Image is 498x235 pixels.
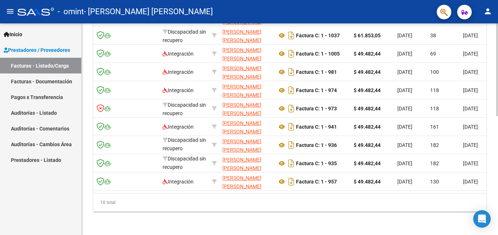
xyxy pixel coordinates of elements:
span: [PERSON_NAME] [PERSON_NAME] [222,139,261,153]
span: [DATE] [463,106,478,111]
span: [DATE] [463,33,478,38]
span: 182 [430,160,439,166]
span: [PERSON_NAME] [PERSON_NAME] [222,84,261,98]
strong: Factura C: 1 - 957 [296,179,337,185]
span: [PERSON_NAME] [PERSON_NAME] [222,120,261,134]
div: 23356938054 [222,137,271,153]
span: 130 [430,179,439,185]
strong: Factura C: 1 - 1037 [296,33,340,38]
mat-icon: menu [6,7,15,16]
span: [DATE] [463,69,478,75]
span: [DATE] [397,160,412,166]
strong: $ 49.482,44 [354,160,381,166]
div: 23356938054 [222,119,271,134]
span: Integración [163,179,194,185]
span: Discapacidad sin recupero [163,29,206,43]
span: Integración [163,124,194,130]
span: 100 [430,69,439,75]
span: [PERSON_NAME] [PERSON_NAME] [222,175,261,189]
span: [DATE] [463,179,478,185]
span: Integración [163,51,194,57]
span: [PERSON_NAME] [PERSON_NAME] [222,102,261,116]
span: [DATE] [397,106,412,111]
i: Descargar documento [287,30,296,41]
i: Descargar documento [287,66,296,78]
span: [DATE] [463,124,478,130]
span: 161 [430,124,439,130]
div: 23356938054 [222,101,271,116]
strong: $ 49.482,44 [354,69,381,75]
strong: Factura C: 1 - 973 [296,106,337,111]
span: Inicio [4,30,22,38]
div: 23356938054 [222,83,271,98]
strong: Factura C: 1 - 981 [296,69,337,75]
span: [DATE] [397,51,412,57]
i: Descargar documento [287,176,296,187]
span: [PERSON_NAME] [PERSON_NAME] [222,157,261,171]
span: [DATE] [463,160,478,166]
span: - [PERSON_NAME] [PERSON_NAME] [84,4,213,20]
span: 69 [430,51,436,57]
span: 118 [430,87,439,93]
span: Discapacidad sin recupero [163,156,206,170]
strong: $ 61.853,05 [354,33,381,38]
span: [DATE] [397,87,412,93]
strong: $ 49.482,44 [354,124,381,130]
strong: $ 49.482,44 [354,51,381,57]
span: [DATE] [397,124,412,130]
span: 182 [430,142,439,148]
span: [DATE] [397,33,412,38]
span: Discapacidad sin recupero [163,137,206,151]
div: 23356938054 [222,174,271,189]
span: [DATE] [463,87,478,93]
mat-icon: person [483,7,492,16]
i: Descargar documento [287,48,296,60]
span: 38 [430,33,436,38]
div: 23356938054 [222,64,271,80]
div: 23356938054 [222,156,271,171]
span: [DATE] [397,179,412,185]
span: [DATE] [463,51,478,57]
i: Descargar documento [287,139,296,151]
strong: $ 49.482,44 [354,106,381,111]
span: Prestadores / Proveedores [4,46,70,54]
strong: $ 49.482,44 [354,142,381,148]
strong: $ 49.482,44 [354,179,381,185]
i: Descargar documento [287,84,296,96]
strong: Factura C: 1 - 936 [296,142,337,148]
span: [PERSON_NAME] [PERSON_NAME] [222,65,261,80]
div: 10 total [93,193,486,212]
span: [DATE] [397,69,412,75]
strong: Factura C: 1 - 974 [296,87,337,93]
i: Descargar documento [287,121,296,133]
span: [DATE] [397,142,412,148]
i: Descargar documento [287,158,296,169]
span: Integración [163,87,194,93]
span: Integración [163,69,194,75]
div: 23356938054 [222,28,271,43]
div: Open Intercom Messenger [473,210,491,228]
span: Discapacidad sin recupero [163,102,206,116]
span: [PERSON_NAME] [PERSON_NAME] [222,29,261,43]
span: 118 [430,106,439,111]
span: [DATE] [463,142,478,148]
i: Descargar documento [287,103,296,114]
strong: Factura C: 1 - 1005 [296,51,340,57]
div: 23356938054 [222,46,271,61]
strong: Factura C: 1 - 935 [296,160,337,166]
strong: $ 49.482,44 [354,87,381,93]
span: - omint [58,4,84,20]
strong: Factura C: 1 - 941 [296,124,337,130]
span: [PERSON_NAME] [PERSON_NAME] [222,47,261,61]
